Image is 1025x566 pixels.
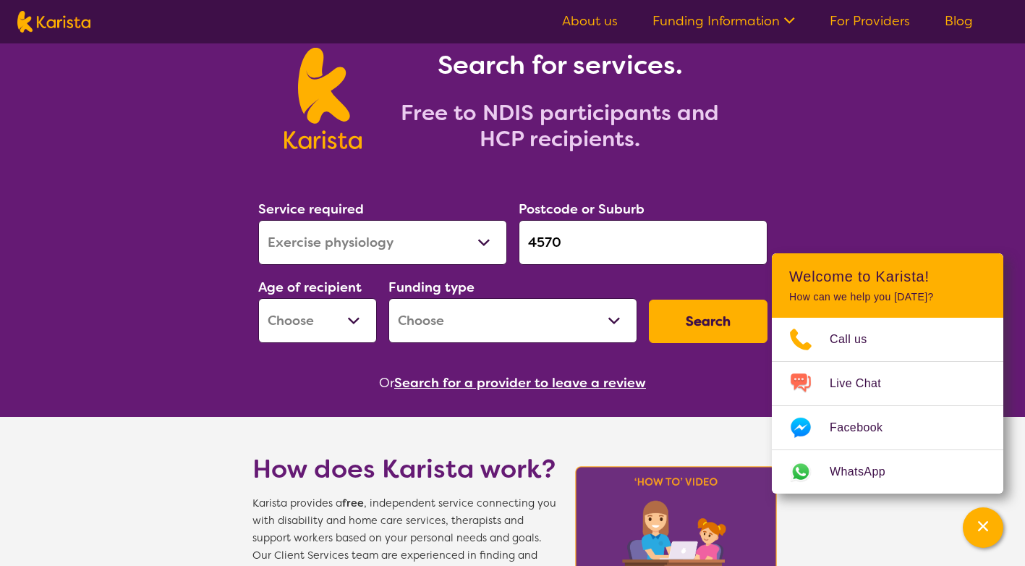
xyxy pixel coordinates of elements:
span: Live Chat [830,373,898,394]
a: About us [562,12,618,30]
span: Call us [830,329,885,350]
span: Facebook [830,417,900,439]
a: Blog [945,12,973,30]
a: Funding Information [652,12,795,30]
h2: Free to NDIS participants and HCP recipients. [379,100,741,152]
span: Or [379,372,394,394]
p: How can we help you [DATE]? [789,291,986,303]
ul: Choose channel [772,318,1003,494]
h1: How does Karista work? [252,452,556,486]
button: Channel Menu [963,507,1003,548]
img: Karista logo [17,11,90,33]
label: Service required [258,200,364,218]
label: Age of recipient [258,279,362,296]
button: Search for a provider to leave a review [394,372,646,394]
b: free [342,497,364,510]
label: Postcode or Suburb [519,200,645,218]
label: Funding type [388,279,475,296]
img: Karista logo [284,48,362,149]
a: For Providers [830,12,910,30]
a: Web link opens in a new tab. [772,450,1003,494]
button: Search [649,300,767,343]
h2: Welcome to Karista! [789,268,986,285]
h1: Search for services. [379,48,741,83]
div: Channel Menu [772,253,1003,494]
input: Type [519,220,767,265]
span: WhatsApp [830,461,903,483]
